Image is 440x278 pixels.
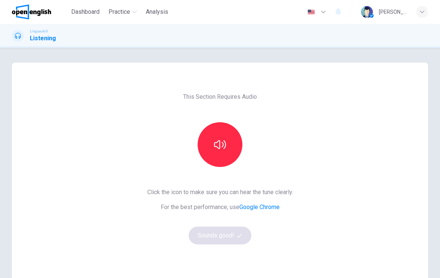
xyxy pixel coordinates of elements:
span: Practice [109,7,130,16]
button: Dashboard [68,5,103,19]
span: Click the icon to make sure you can hear the tune clearly. [147,188,293,197]
img: OpenEnglish logo [12,4,51,19]
img: Profile picture [361,6,373,18]
span: Dashboard [71,7,100,16]
span: Linguaskill [30,29,48,34]
img: en [307,9,316,15]
span: This Section Requires Audio [183,92,257,101]
button: Analysis [143,5,171,19]
span: For the best performance, use [147,203,293,212]
span: Analysis [146,7,168,16]
h1: Listening [30,34,56,43]
button: Practice [106,5,140,19]
a: Google Chrome [239,203,280,211]
div: [PERSON_NAME] [379,7,407,16]
a: OpenEnglish logo [12,4,68,19]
